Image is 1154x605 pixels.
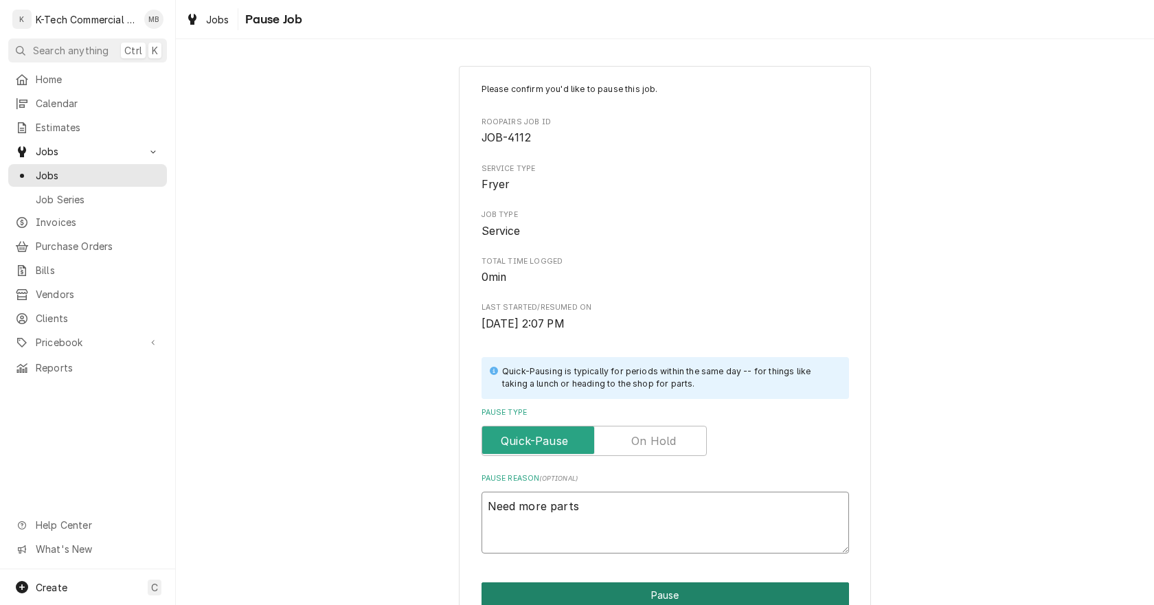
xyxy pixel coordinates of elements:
a: Vendors [8,283,167,306]
span: What's New [36,542,159,556]
span: JOB-4112 [482,131,531,144]
span: Bills [36,263,160,277]
span: Jobs [206,12,229,27]
span: Total Time Logged [482,269,849,286]
span: 0min [482,271,507,284]
a: Job Series [8,188,167,211]
label: Pause Reason [482,473,849,484]
span: [DATE] 2:07 PM [482,317,565,330]
div: Mehdi Bazidane's Avatar [144,10,163,29]
div: MB [144,10,163,29]
div: Quick-Pausing is typically for periods within the same day -- for things like taking a lunch or h... [502,365,835,391]
span: Job Type [482,223,849,240]
span: Pause Job [241,10,302,29]
span: Invoices [36,215,160,229]
button: Search anythingCtrlK [8,38,167,62]
a: Purchase Orders [8,235,167,258]
span: Estimates [36,120,160,135]
span: Service Type [482,176,849,193]
div: Roopairs Job ID [482,117,849,146]
div: K [12,10,32,29]
div: K-Tech Commercial Kitchen Repair & Maintenance [36,12,137,27]
span: K [152,43,158,58]
p: Please confirm you'd like to pause this job. [482,83,849,95]
div: Total Time Logged [482,256,849,286]
a: Reports [8,356,167,379]
span: Service [482,225,521,238]
a: Invoices [8,211,167,233]
span: Clients [36,311,160,326]
span: Calendar [36,96,160,111]
label: Pause Type [482,407,849,418]
span: Reports [36,361,160,375]
a: Bills [8,259,167,282]
span: ( optional ) [539,475,578,482]
span: Roopairs Job ID [482,130,849,146]
span: Jobs [36,144,139,159]
span: Service Type [482,163,849,174]
textarea: Need more parts [482,492,849,553]
a: Clients [8,307,167,330]
a: Calendar [8,92,167,115]
a: Jobs [180,8,235,31]
span: C [151,580,158,595]
span: Fryer [482,178,510,191]
span: Jobs [36,168,160,183]
span: Total Time Logged [482,256,849,267]
a: Go to Jobs [8,140,167,163]
a: Jobs [8,164,167,187]
div: Service Type [482,163,849,193]
span: Job Series [36,192,160,207]
span: Search anything [33,43,109,58]
a: Go to What's New [8,538,167,560]
span: Job Type [482,209,849,220]
span: Ctrl [124,43,142,58]
span: Home [36,72,160,87]
span: Vendors [36,287,160,301]
div: Job Pause Form [482,83,849,553]
a: Estimates [8,116,167,139]
div: Last Started/Resumed On [482,302,849,332]
div: Job Type [482,209,849,239]
a: Home [8,68,167,91]
span: Create [36,582,67,593]
div: Pause Reason [482,473,849,553]
a: Go to Pricebook [8,331,167,354]
span: Last Started/Resumed On [482,316,849,332]
span: Help Center [36,518,159,532]
span: Roopairs Job ID [482,117,849,128]
div: Pause Type [482,407,849,456]
span: Last Started/Resumed On [482,302,849,313]
span: Purchase Orders [36,239,160,253]
span: Pricebook [36,335,139,350]
a: Go to Help Center [8,514,167,536]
